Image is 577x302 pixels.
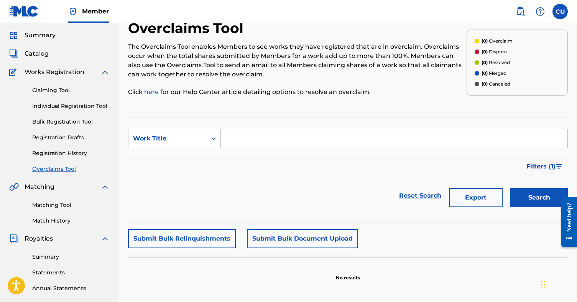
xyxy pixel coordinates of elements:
a: Statements [32,269,110,277]
p: Overclaim [482,38,513,45]
span: Summary [25,31,56,40]
img: Summary [9,31,18,40]
form: Search Form [128,129,568,211]
img: expand [100,234,110,243]
button: Submit Bulk Relinquishments [128,229,236,248]
div: Drag [541,273,546,296]
p: Dispute [482,48,507,55]
button: Filters (1) [522,157,568,176]
a: Overclaims Tool [32,165,110,173]
a: Match History [32,217,110,225]
p: Resolved [482,59,510,66]
img: Matching [9,182,19,191]
a: Public Search [513,4,528,19]
div: User Menu [552,4,568,19]
iframe: Chat Widget [539,265,577,302]
a: SummarySummary [9,31,56,40]
span: Member [82,7,109,16]
h2: Overclaims Tool [128,20,247,37]
p: The Overclaims Tool enables Members to see works they have registered that are in overclaim. Over... [128,42,467,79]
button: Submit Bulk Document Upload [247,229,358,248]
a: Individual Registration Tool [32,102,110,110]
a: Reset Search [395,187,445,204]
p: Merged [482,70,506,77]
img: expand [100,68,110,77]
img: filter [556,164,562,169]
button: Export [449,188,503,207]
span: (0) [482,81,488,87]
span: (0) [482,38,488,44]
iframe: Resource Center [556,189,577,254]
a: CatalogCatalog [9,49,49,58]
div: Help [533,4,548,19]
img: Works Registration [9,68,19,77]
a: Registration Drafts [32,134,110,142]
a: Annual Statements [32,284,110,292]
a: Summary [32,253,110,261]
span: Works Registration [25,68,84,77]
img: expand [100,182,110,191]
button: Search [510,188,568,207]
img: Top Rightsholder [68,7,77,16]
a: Bulk Registration Tool [32,118,110,126]
span: (0) [482,70,488,76]
p: Click for our Help Center article detailing options to resolve an overclaim. [128,87,467,97]
a: Claiming Tool [32,86,110,94]
a: here [144,88,160,96]
img: search [516,7,525,16]
img: help [536,7,545,16]
span: Catalog [25,49,49,58]
img: Catalog [9,49,18,58]
img: Royalties [9,234,18,243]
span: (0) [482,49,488,54]
span: Filters ( 1 ) [526,162,556,171]
a: Registration History [32,149,110,157]
span: Matching [25,182,54,191]
a: Matching Tool [32,201,110,209]
img: MLC Logo [9,6,39,17]
span: (0) [482,59,488,65]
p: No results [336,265,360,281]
span: Royalties [25,234,53,243]
div: Work Title [133,134,202,143]
p: Canceled [482,81,510,87]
